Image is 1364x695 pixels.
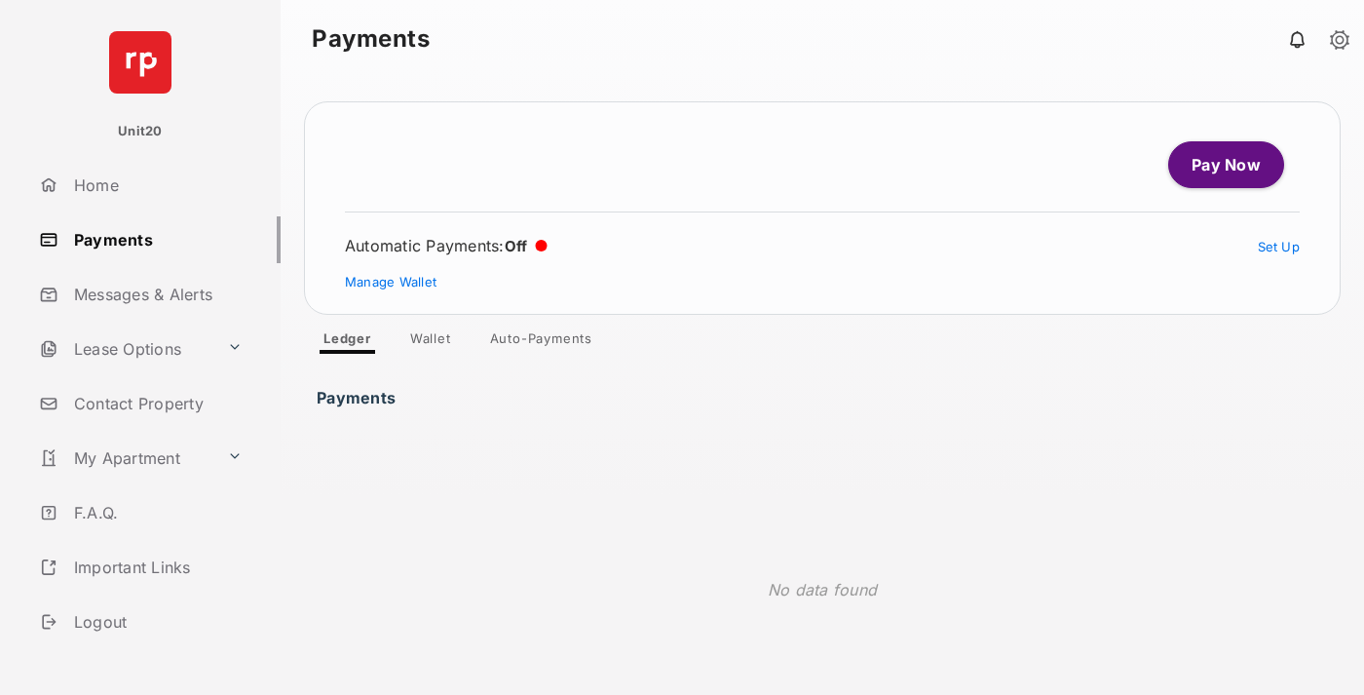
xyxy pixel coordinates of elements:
[312,27,430,51] strong: Payments
[345,236,548,255] div: Automatic Payments :
[768,578,877,601] p: No data found
[474,330,608,354] a: Auto-Payments
[31,162,281,209] a: Home
[31,435,219,482] a: My Apartment
[109,31,171,94] img: svg+xml;base64,PHN2ZyB4bWxucz0iaHR0cDovL3d3dy53My5vcmcvMjAwMC9zdmciIHdpZHRoPSI2NCIgaGVpZ2h0PSI2NC...
[345,274,436,290] a: Manage Wallet
[1258,239,1301,254] a: Set Up
[395,330,467,354] a: Wallet
[31,326,219,372] a: Lease Options
[118,122,163,141] p: Unit20
[308,330,387,354] a: Ledger
[317,389,401,397] h3: Payments
[31,489,281,536] a: F.A.Q.
[31,271,281,318] a: Messages & Alerts
[31,598,281,645] a: Logout
[31,544,250,591] a: Important Links
[505,237,528,255] span: Off
[31,216,281,263] a: Payments
[31,380,281,427] a: Contact Property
